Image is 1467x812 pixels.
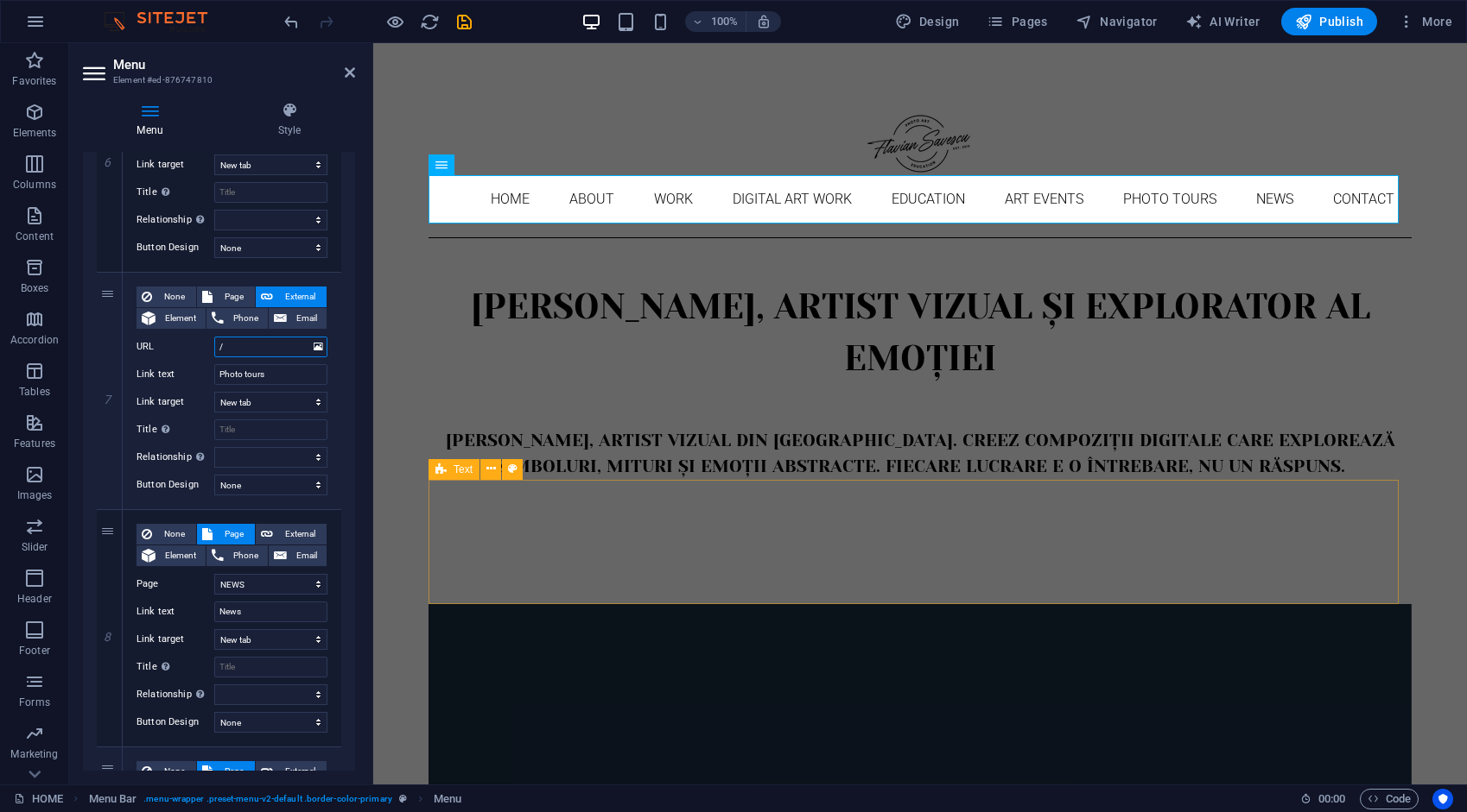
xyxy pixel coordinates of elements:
button: Pages [980,8,1054,35]
span: Code [1368,789,1411,809]
button: AI Writer [1178,8,1267,35]
button: None [137,761,196,782]
em: 8 [95,630,120,644]
button: Email [269,545,327,566]
h6: Session time [1300,789,1346,809]
h4: Menu [83,102,224,138]
button: Element [137,545,206,566]
button: Navigator [1069,8,1165,35]
nav: breadcrumb [89,789,462,809]
button: Element [137,308,206,329]
label: Link target [137,154,214,175]
span: External [278,286,321,307]
p: Marketing [10,747,58,761]
span: Element [161,308,200,329]
label: Relationship [137,447,214,468]
p: Tables [19,385,50,399]
p: Columns [13,178,56,192]
span: More [1398,13,1452,30]
label: Button Design [137,712,214,733]
input: Title [214,182,327,203]
label: Link text [137,601,214,622]
span: Phone [229,308,263,329]
span: Design [895,13,960,30]
span: Pages [987,13,1047,30]
span: Click to select. Double-click to edit [434,789,461,809]
i: Save (Ctrl+S) [454,12,474,32]
span: Page [218,524,250,544]
span: Element [161,545,200,566]
i: Undo: Change menu items (Ctrl+Z) [282,12,302,32]
h2: Menu [113,57,355,72]
p: Features [14,437,55,450]
p: Accordion [10,333,59,347]
button: More [1391,8,1459,35]
h3: Element #ed-876747810 [113,72,321,88]
button: Page [197,286,255,307]
span: Page [218,286,250,307]
span: None [157,286,191,307]
img: Editor Logo [99,11,229,32]
button: Code [1360,789,1419,809]
button: External [256,524,327,544]
button: External [256,761,327,782]
button: None [137,524,196,544]
button: Design [888,8,967,35]
button: Publish [1281,8,1377,35]
span: None [157,524,191,544]
button: Phone [206,308,268,329]
i: This element is a customizable preset [399,794,407,803]
p: Favorites [12,74,56,88]
p: Elements [13,126,57,140]
i: Reload page [420,12,440,32]
button: None [137,286,196,307]
label: Relationship [137,210,214,230]
span: Navigator [1076,13,1158,30]
span: Page [218,761,250,782]
button: Page [197,524,255,544]
span: None [157,761,191,782]
i: On resize automatically adjust zoom level to fit chosen device. [756,14,772,29]
span: . menu-wrapper .preset-menu-v2-default .border-color-primary [143,789,391,809]
button: reload [419,11,440,32]
p: Boxes [21,281,49,295]
label: Button Design [137,237,214,258]
input: Title [214,419,327,440]
em: 6 [95,155,120,169]
button: External [256,286,327,307]
a: Click to cancel selection. Double-click to open Pages [14,789,63,809]
span: : [1330,792,1333,805]
p: Forms [19,696,50,709]
p: Footer [19,644,50,658]
p: Slider [22,540,48,554]
span: Email [292,545,321,566]
label: URL [137,337,214,357]
input: Link text... [214,364,327,385]
h4: Style [224,102,355,138]
label: Link text [137,364,214,385]
input: Link text... [214,601,327,622]
div: Design (Ctrl+Alt+Y) [888,8,967,35]
label: Button Design [137,475,214,495]
h6: 100% [711,11,739,32]
p: Header [17,592,52,606]
span: Phone [229,545,263,566]
p: Content [16,230,54,243]
span: Publish [1295,13,1363,30]
span: AI Writer [1185,13,1261,30]
span: 00 00 [1318,789,1345,809]
p: Images [17,488,53,502]
button: Click here to leave preview mode and continue editing [384,11,405,32]
button: Email [269,308,327,329]
span: Click to select. Double-click to edit [89,789,137,809]
button: Phone [206,545,268,566]
label: Title [137,657,214,677]
button: undo [281,11,302,32]
span: Text [454,464,473,475]
button: 100% [685,11,746,32]
span: External [278,524,321,544]
input: Title [214,657,327,677]
button: Usercentrics [1432,789,1453,809]
label: Link target [137,392,214,412]
label: Page [137,574,214,595]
